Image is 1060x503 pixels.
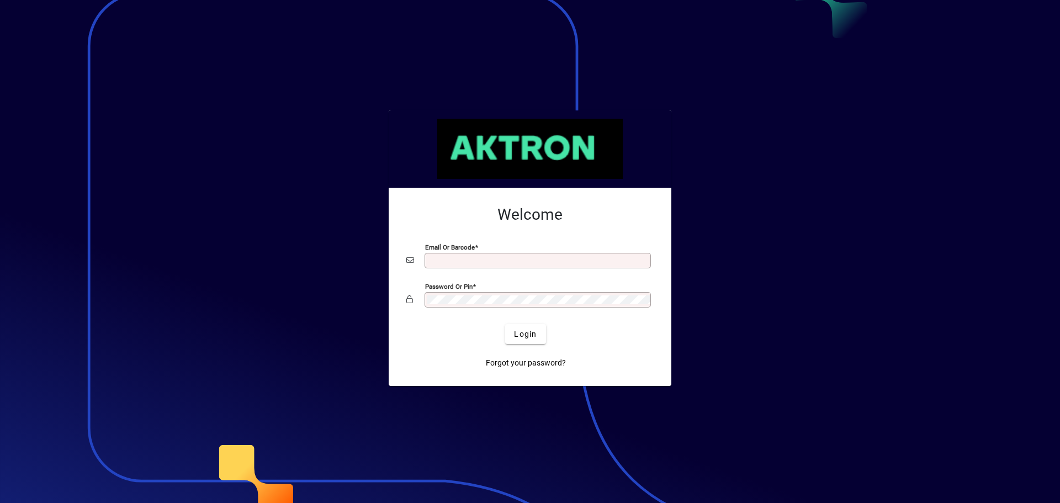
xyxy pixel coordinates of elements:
mat-label: Password or Pin [425,283,473,290]
h2: Welcome [406,205,654,224]
span: Login [514,329,537,340]
button: Login [505,324,545,344]
a: Forgot your password? [481,353,570,373]
span: Forgot your password? [486,357,566,369]
mat-label: Email or Barcode [425,243,475,251]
